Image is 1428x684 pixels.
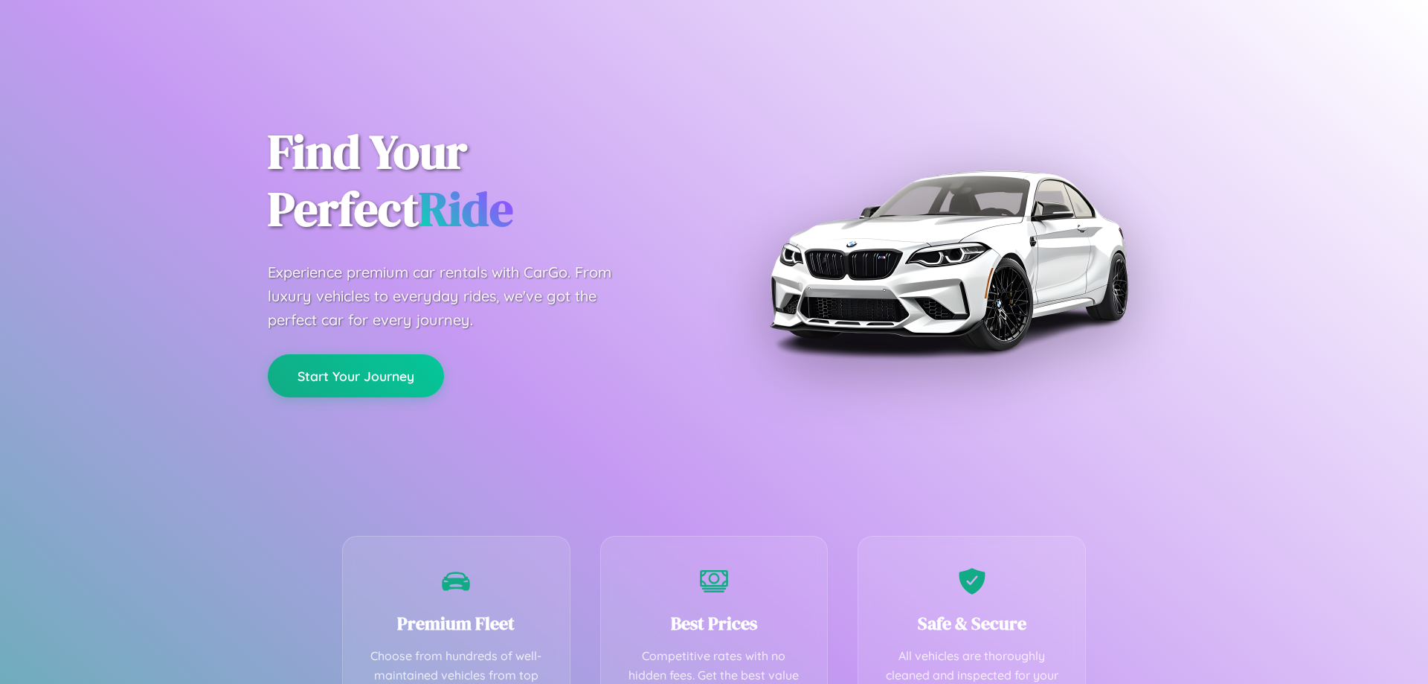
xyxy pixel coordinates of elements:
[268,261,640,332] p: Experience premium car rentals with CarGo. From luxury vehicles to everyday rides, we've got the ...
[623,611,805,636] h3: Best Prices
[881,611,1063,636] h3: Safe & Secure
[268,124,692,238] h1: Find Your Perfect
[419,176,513,241] span: Ride
[365,611,547,636] h3: Premium Fleet
[268,354,444,397] button: Start Your Journey
[762,74,1134,447] img: Premium BMW car rental vehicle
